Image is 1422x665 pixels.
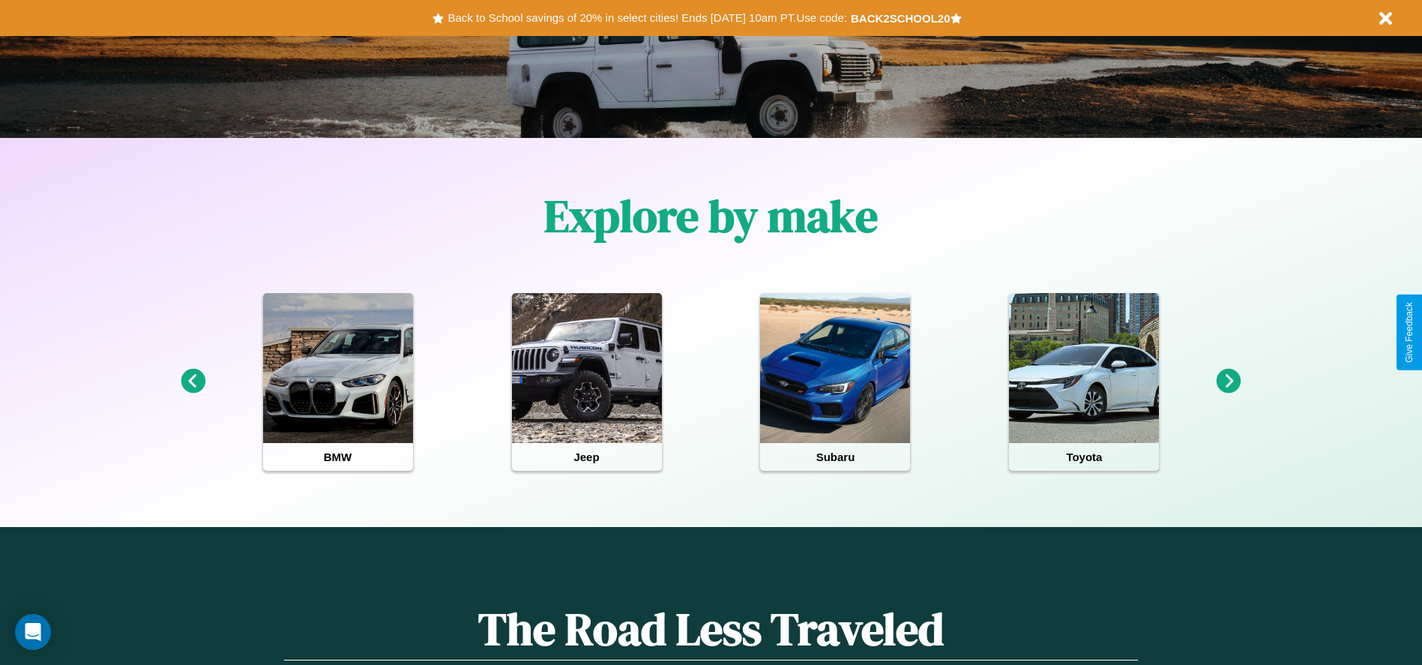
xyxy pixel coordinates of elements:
[512,443,662,471] h4: Jeep
[263,443,413,471] h4: BMW
[444,7,850,28] button: Back to School savings of 20% in select cities! Ends [DATE] 10am PT.Use code:
[544,185,878,247] h1: Explore by make
[15,614,51,650] div: Open Intercom Messenger
[1404,302,1415,363] div: Give Feedback
[1009,443,1159,471] h4: Toyota
[851,12,950,25] b: BACK2SCHOOL20
[284,598,1137,661] h1: The Road Less Traveled
[760,443,910,471] h4: Subaru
